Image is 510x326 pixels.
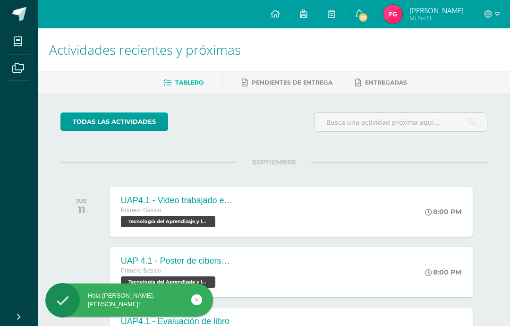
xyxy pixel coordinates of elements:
[121,207,161,214] span: Primero Básico
[314,113,487,131] input: Busca una actividad próxima aquí...
[383,5,402,24] img: 8dfc84831aa9d8b844b54f06104c60b6.png
[121,196,234,206] div: UAP4.1 - Video trabajado en grupos
[425,207,461,216] div: 8:00 PM
[252,79,332,86] span: Pendientes de entrega
[365,79,407,86] span: Entregadas
[163,75,204,90] a: Tablero
[425,268,461,276] div: 8:00 PM
[242,75,332,90] a: Pendientes de entrega
[409,6,464,15] span: [PERSON_NAME]
[60,112,168,131] a: todas las Actividades
[121,216,215,227] span: Tecnología del Aprendizaje y la Comunicación 'B'
[237,158,311,166] span: SEPTIEMBRE
[358,12,368,23] span: 53
[409,14,464,22] span: Mi Perfil
[121,276,215,288] span: Tecnología del Aprendizaje y la Comunicación 'B'
[76,197,87,204] div: JUE
[76,204,87,215] div: 11
[45,292,213,309] div: Hola [PERSON_NAME], [PERSON_NAME]!
[355,75,407,90] a: Entregadas
[121,267,161,274] span: Primero Básico
[175,79,204,86] span: Tablero
[49,41,241,59] span: Actividades recientes y próximas
[121,256,234,266] div: UAP 4.1 - Poster de ciberseguridad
